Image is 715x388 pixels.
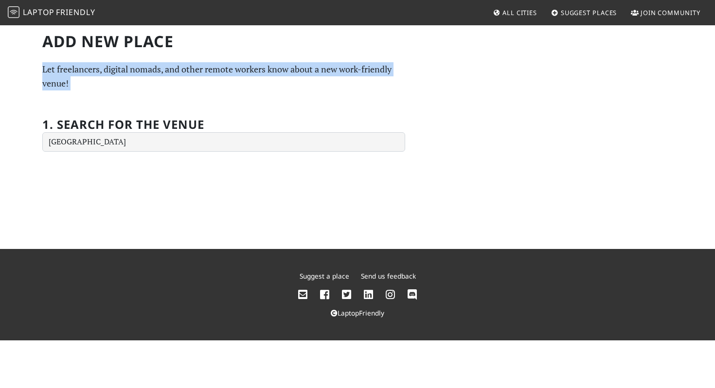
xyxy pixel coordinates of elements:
a: Suggest a place [300,271,349,281]
span: Join Community [641,8,700,17]
input: Enter a location [42,132,405,152]
a: LaptopFriendly LaptopFriendly [8,4,95,21]
h2: 1. Search for the venue [42,118,204,132]
span: Suggest Places [561,8,617,17]
a: All Cities [489,4,541,21]
span: All Cities [502,8,537,17]
p: Let freelancers, digital nomads, and other remote workers know about a new work-friendly venue! [42,62,405,90]
a: Send us feedback [361,271,416,281]
img: LaptopFriendly [8,6,19,18]
a: LaptopFriendly [331,308,384,317]
span: Laptop [23,7,54,18]
h1: Add new Place [42,32,405,51]
a: Suggest Places [547,4,621,21]
a: Join Community [627,4,704,21]
span: Friendly [56,7,95,18]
